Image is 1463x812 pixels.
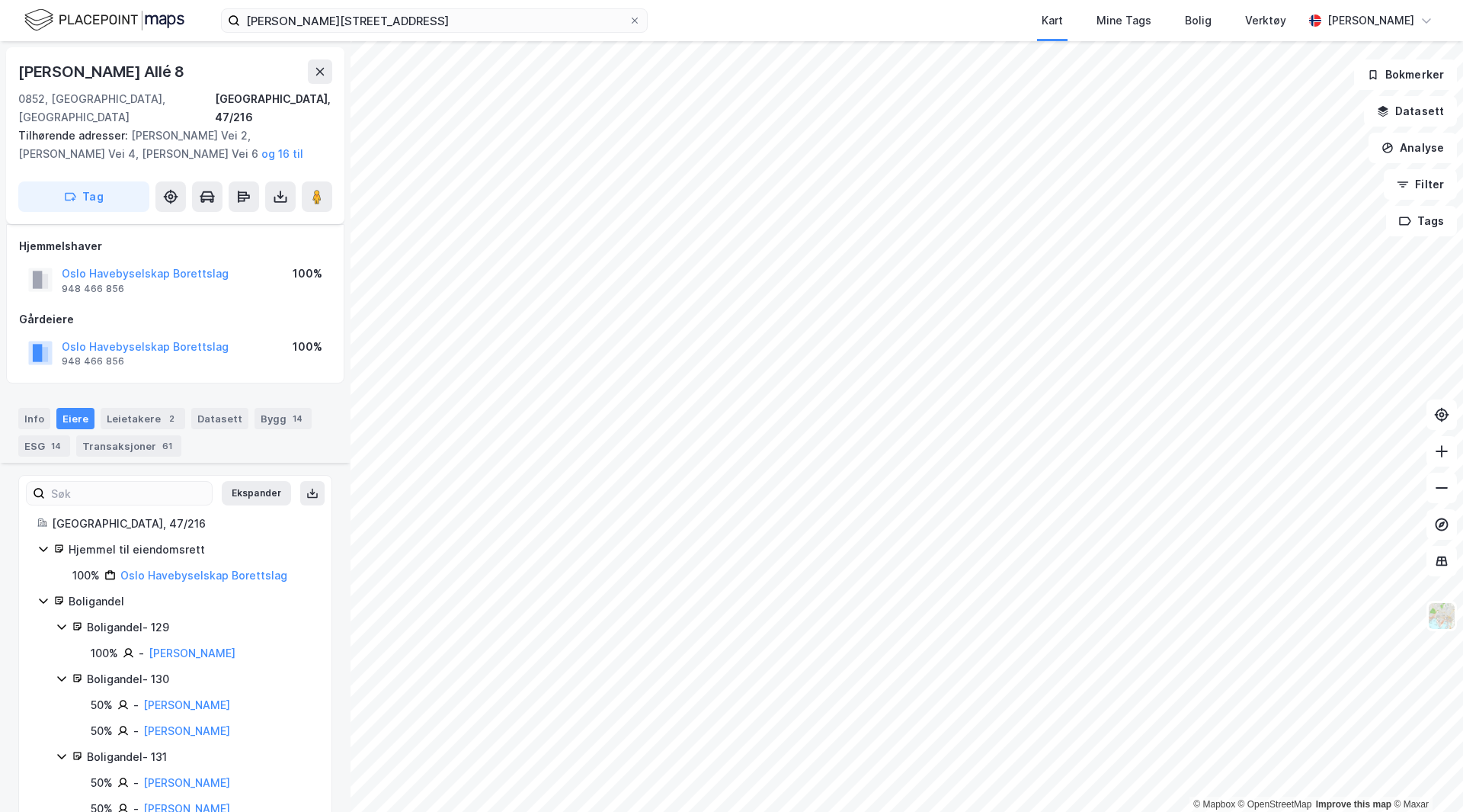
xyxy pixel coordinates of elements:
[1364,96,1457,127] button: Datasett
[72,566,100,585] div: 100%
[91,722,113,740] div: 50%
[164,411,179,426] div: 2
[69,592,313,611] div: Boligandel
[143,724,230,737] a: [PERSON_NAME]
[290,411,306,426] div: 14
[87,618,313,637] div: Boligandel - 129
[293,265,322,283] div: 100%
[1369,133,1457,163] button: Analyse
[1096,11,1151,30] div: Mine Tags
[133,696,139,714] div: -
[56,408,94,429] div: Eiere
[18,435,70,457] div: ESG
[1193,799,1235,810] a: Mapbox
[1185,11,1212,30] div: Bolig
[45,482,212,505] input: Søk
[18,90,215,127] div: 0852, [GEOGRAPHIC_DATA], [GEOGRAPHIC_DATA]
[143,698,230,711] a: [PERSON_NAME]
[1387,739,1463,812] div: Kontrollprogram for chat
[1316,799,1391,810] a: Improve this map
[19,237,331,255] div: Hjemmelshaver
[69,541,313,559] div: Hjemmel til eiendomsrett
[91,774,113,792] div: 50%
[133,722,139,740] div: -
[18,129,131,142] span: Tilhørende adresser:
[18,127,320,163] div: [PERSON_NAME] Vei 2, [PERSON_NAME] Vei 4, [PERSON_NAME] Vei 6
[87,748,313,766] div: Boligandel - 131
[101,408,185,429] div: Leietakere
[1387,739,1463,812] iframe: Chat Widget
[24,7,184,34] img: logo.f888ab2527a4732fd821a326f86c7f29.svg
[87,670,313,688] div: Boligandel - 130
[62,283,124,295] div: 948 466 856
[133,774,139,792] div: -
[1245,11,1286,30] div: Verktøy
[18,181,149,212] button: Tag
[1384,169,1457,200] button: Filter
[1327,11,1414,30] div: [PERSON_NAME]
[52,515,313,533] div: [GEOGRAPHIC_DATA], 47/216
[120,569,287,582] a: Oslo Havebyselskap Borettslag
[222,481,291,505] button: Ekspander
[215,90,332,127] div: [GEOGRAPHIC_DATA], 47/216
[143,776,230,789] a: [PERSON_NAME]
[191,408,248,429] div: Datasett
[255,408,312,429] div: Bygg
[18,59,187,84] div: [PERSON_NAME] Allé 8
[1427,602,1456,631] img: Z
[1354,59,1457,90] button: Bokmerker
[1238,799,1312,810] a: OpenStreetMap
[240,9,629,32] input: Søk på adresse, matrikkel, gårdeiere, leietakere eller personer
[91,696,113,714] div: 50%
[48,438,64,454] div: 14
[1386,206,1457,236] button: Tags
[159,438,175,454] div: 61
[293,338,322,356] div: 100%
[76,435,181,457] div: Transaksjoner
[19,310,331,329] div: Gårdeiere
[149,647,235,660] a: [PERSON_NAME]
[18,408,50,429] div: Info
[91,644,118,663] div: 100%
[1042,11,1063,30] div: Kart
[139,644,144,663] div: -
[62,355,124,367] div: 948 466 856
